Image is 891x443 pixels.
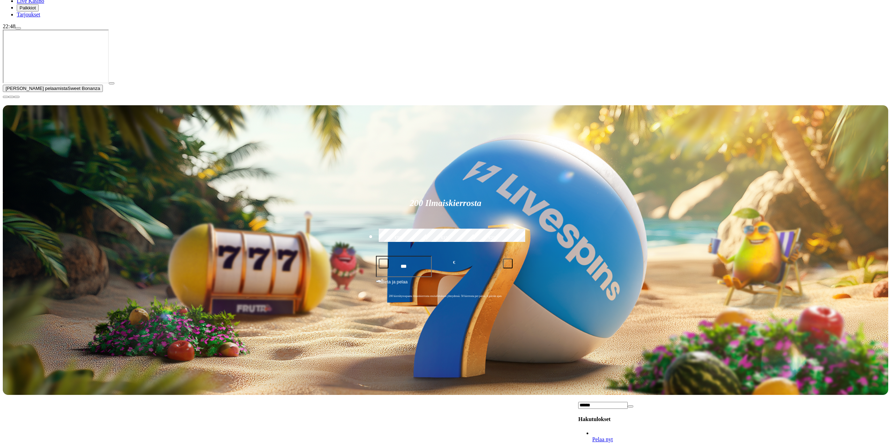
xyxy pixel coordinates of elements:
span: [PERSON_NAME] pelaamista [6,86,68,91]
a: Tarjoukset [17,12,40,17]
a: Elemental Gems Megaways [592,436,613,442]
span: € [453,259,455,266]
span: Palkkiot [20,5,36,10]
span: Sweet Bonanza [68,86,100,91]
button: plus icon [503,259,513,268]
span: 22:48 [3,23,15,29]
label: €150 [424,228,467,248]
iframe: Sweet Bonanza [3,30,109,83]
button: fullscreen icon [14,96,20,98]
input: Search [578,402,628,409]
label: €50 [377,228,420,248]
button: play icon [109,82,114,84]
button: close icon [3,96,8,98]
label: €250 [472,228,514,248]
button: [PERSON_NAME] pelaamistaSweet Bonanza [3,85,103,92]
span: Pelaa nyt [592,436,613,442]
button: minus icon [379,259,388,268]
span: € [382,278,384,282]
button: menu [15,27,21,29]
h4: Hakutulokset [578,416,888,422]
button: chevron-down icon [8,96,14,98]
span: Talleta ja pelaa [378,278,408,291]
button: Talleta ja pelaa [376,278,515,291]
button: Palkkiot [17,4,39,12]
button: clear entry [628,405,633,407]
